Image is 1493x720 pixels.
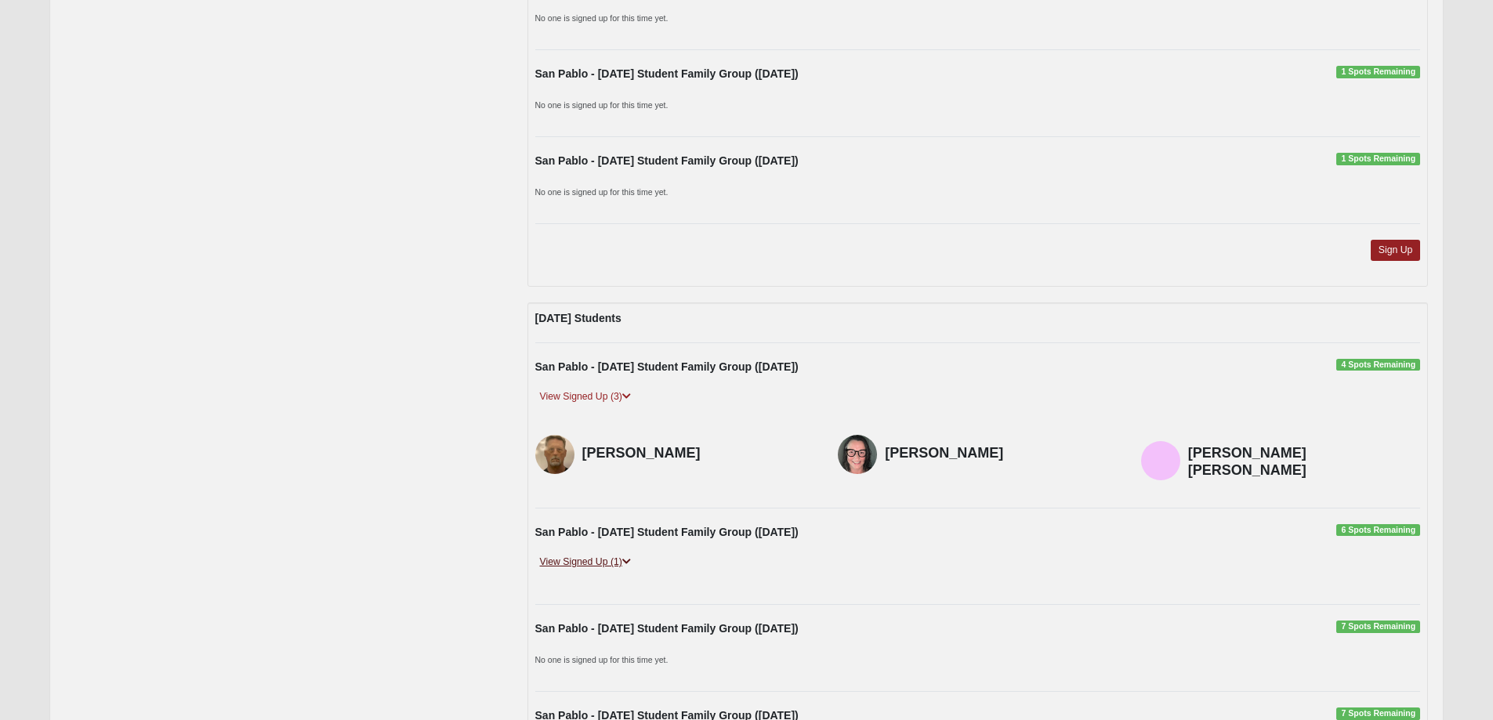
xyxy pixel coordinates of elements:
[1336,359,1420,371] span: 4 Spots Remaining
[1371,240,1421,261] a: Sign Up
[535,67,799,80] strong: San Pablo - [DATE] Student Family Group ([DATE])
[535,154,799,167] strong: San Pablo - [DATE] Student Family Group ([DATE])
[1336,524,1420,537] span: 6 Spots Remaining
[1336,707,1420,720] span: 7 Spots Remaining
[535,187,669,197] small: No one is signed up for this time yet.
[535,312,621,324] strong: [DATE] Students
[1336,66,1420,78] span: 1 Spots Remaining
[535,554,636,570] a: View Signed Up (1)
[535,622,799,635] strong: San Pablo - [DATE] Student Family Group ([DATE])
[885,445,1118,462] h4: [PERSON_NAME]
[1141,441,1180,480] img: Angie Aurora Paul
[582,445,815,462] h4: [PERSON_NAME]
[1336,153,1420,165] span: 1 Spots Remaining
[535,13,669,23] small: No one is signed up for this time yet.
[535,389,636,405] a: View Signed Up (3)
[535,360,799,373] strong: San Pablo - [DATE] Student Family Group ([DATE])
[535,435,574,474] img: Larry Mortensen
[535,100,669,110] small: No one is signed up for this time yet.
[535,655,669,664] small: No one is signed up for this time yet.
[1188,445,1421,479] h4: [PERSON_NAME] [PERSON_NAME]
[1336,621,1420,633] span: 7 Spots Remaining
[535,526,799,538] strong: San Pablo - [DATE] Student Family Group ([DATE])
[838,435,877,474] img: Fiona Callaway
